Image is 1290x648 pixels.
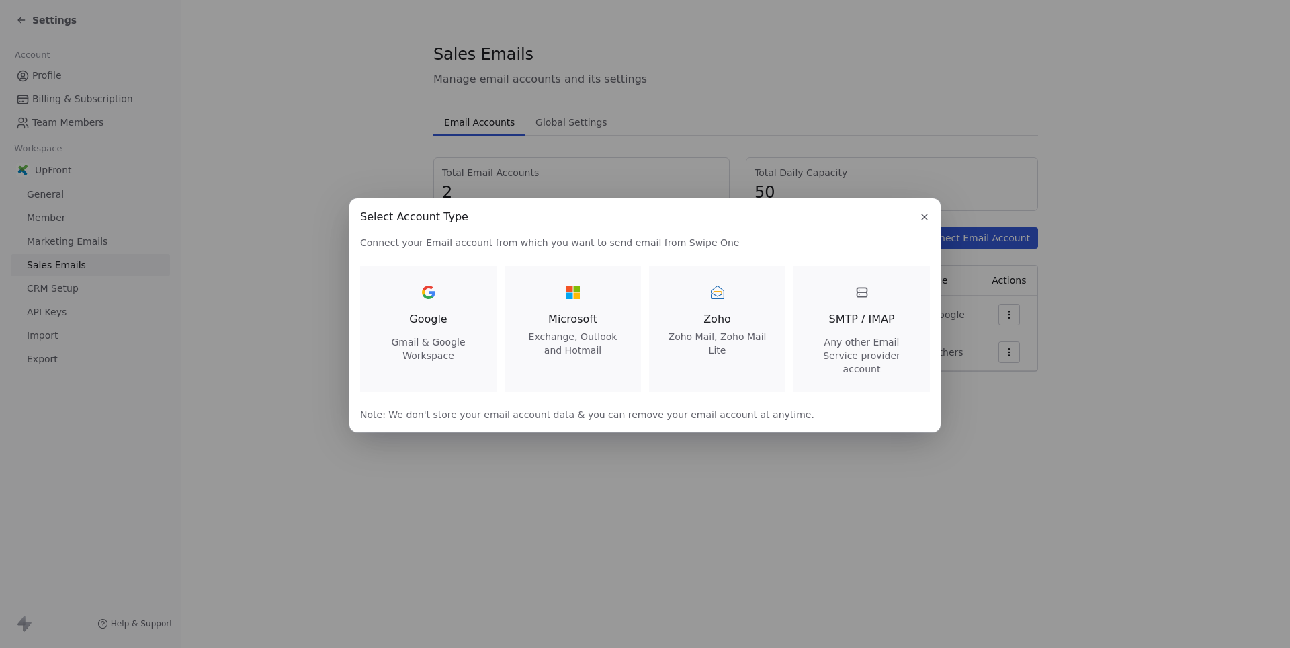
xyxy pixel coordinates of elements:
[360,236,930,249] span: Connect your Email account from which you want to send email from Swipe One
[810,335,914,376] span: Any other Email Service provider account
[665,311,769,327] span: Zoho
[521,311,625,327] span: Microsoft
[360,209,468,225] span: Select Account Type
[376,335,480,362] span: Gmail & Google Workspace
[828,311,894,327] span: SMTP / IMAP
[521,330,625,357] span: Exchange, Outlook and Hotmail
[409,311,447,327] span: Google
[665,330,769,357] span: Zoho Mail, Zoho Mail Lite
[360,408,930,421] span: Note: We don't store your email account data & you can remove your email account at anytime.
